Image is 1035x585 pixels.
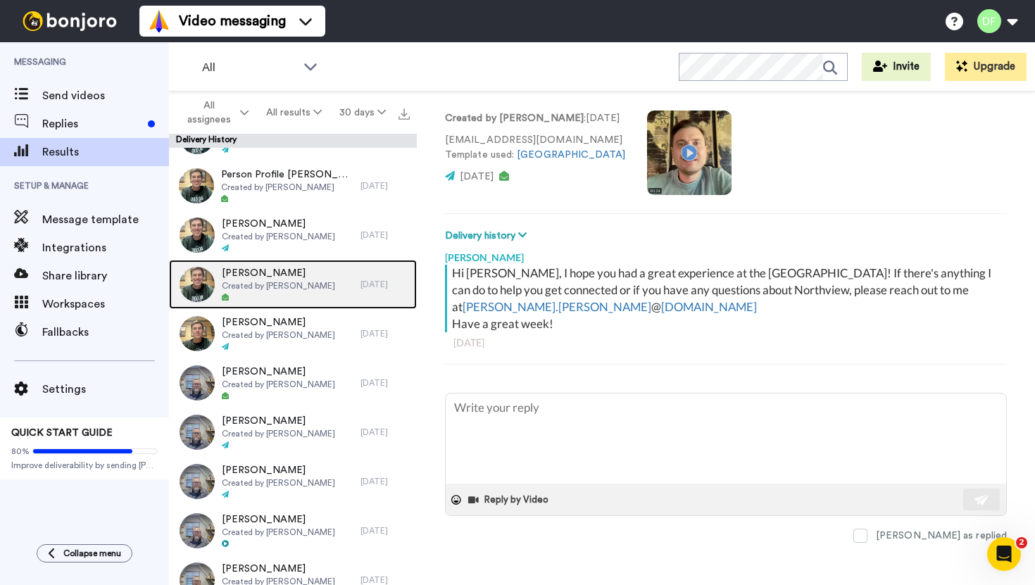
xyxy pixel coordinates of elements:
[222,512,335,527] span: [PERSON_NAME]
[180,99,237,127] span: All assignees
[445,113,584,123] strong: Created by [PERSON_NAME]
[17,11,123,31] img: bj-logo-header-white.svg
[42,87,169,104] span: Send videos
[42,296,169,313] span: Workspaces
[180,316,215,351] img: 0ee044f6-b879-4842-a86a-a784d93916cd-thumb.jpg
[42,144,169,161] span: Results
[42,381,169,398] span: Settings
[222,280,335,291] span: Created by [PERSON_NAME]
[42,115,142,132] span: Replies
[517,150,625,160] a: [GEOGRAPHIC_DATA]
[460,172,494,182] span: [DATE]
[360,377,410,389] div: [DATE]
[222,414,335,428] span: [PERSON_NAME]
[180,267,215,302] img: baa2add0-56b6-4527-8436-535654995e91-thumb.jpg
[467,489,553,510] button: Reply by Video
[180,415,215,450] img: aa0259c1-172b-48dc-b8e9-559a1d0639c7-thumb.jpg
[360,229,410,241] div: [DATE]
[258,100,331,125] button: All results
[445,244,1007,265] div: [PERSON_NAME]
[221,182,353,193] span: Created by [PERSON_NAME]
[221,168,353,182] span: Person Profile [PERSON_NAME]
[37,544,132,562] button: Collapse menu
[222,428,335,439] span: Created by [PERSON_NAME]
[360,180,410,191] div: [DATE]
[876,529,1007,543] div: [PERSON_NAME] as replied
[222,231,335,242] span: Created by [PERSON_NAME]
[453,336,998,350] div: [DATE]
[11,446,30,457] span: 80%
[360,525,410,536] div: [DATE]
[360,427,410,438] div: [DATE]
[42,268,169,284] span: Share library
[222,463,335,477] span: [PERSON_NAME]
[360,328,410,339] div: [DATE]
[169,210,417,260] a: [PERSON_NAME]Created by [PERSON_NAME][DATE]
[169,358,417,408] a: [PERSON_NAME]Created by [PERSON_NAME][DATE]
[63,548,121,559] span: Collapse menu
[42,211,169,228] span: Message template
[222,562,335,576] span: [PERSON_NAME]
[452,265,1003,332] div: Hi [PERSON_NAME], I hope you had a great experience at the [GEOGRAPHIC_DATA]! If there's anything...
[222,329,335,341] span: Created by [PERSON_NAME]
[222,527,335,538] span: Created by [PERSON_NAME]
[445,133,626,163] p: [EMAIL_ADDRESS][DOMAIN_NAME] Template used:
[661,299,757,314] a: [DOMAIN_NAME]
[180,365,215,401] img: 9339efdd-e5fd-42c7-bbee-33bcdb006939-thumb.jpg
[169,161,417,210] a: Person Profile [PERSON_NAME]Created by [PERSON_NAME][DATE]
[180,218,215,253] img: f2b25dc5-6613-4677-97b6-dcf64ea770c3-thumb.jpg
[445,228,531,244] button: Delivery history
[330,100,394,125] button: 30 days
[11,460,158,471] span: Improve deliverability by sending [PERSON_NAME]’s from your own email
[148,10,170,32] img: vm-color.svg
[399,108,410,120] img: export.svg
[394,102,414,123] button: Export all results that match these filters now.
[222,217,335,231] span: [PERSON_NAME]
[169,457,417,506] a: [PERSON_NAME]Created by [PERSON_NAME][DATE]
[974,494,990,505] img: send-white.svg
[179,11,286,31] span: Video messaging
[987,537,1021,571] iframe: Intercom live chat
[222,315,335,329] span: [PERSON_NAME]
[169,309,417,358] a: [PERSON_NAME]Created by [PERSON_NAME][DATE]
[1016,537,1027,548] span: 2
[222,266,335,280] span: [PERSON_NAME]
[169,260,417,309] a: [PERSON_NAME]Created by [PERSON_NAME][DATE]
[222,365,335,379] span: [PERSON_NAME]
[202,59,296,76] span: All
[445,111,626,126] p: : [DATE]
[179,168,214,203] img: 32c32a2d-bcf4-4593-9922-5772ae206fd2-thumb.jpg
[463,299,651,314] a: [PERSON_NAME].[PERSON_NAME]
[169,408,417,457] a: [PERSON_NAME]Created by [PERSON_NAME][DATE]
[180,513,215,548] img: 668c3c76-fbb9-4751-bb84-ecbbd86534d3-thumb.jpg
[862,53,931,81] button: Invite
[172,93,258,132] button: All assignees
[360,476,410,487] div: [DATE]
[11,428,113,438] span: QUICK START GUIDE
[222,477,335,489] span: Created by [PERSON_NAME]
[222,379,335,390] span: Created by [PERSON_NAME]
[360,279,410,290] div: [DATE]
[180,464,215,499] img: 73528cb2-191c-468e-a495-137a807ce64f-thumb.jpg
[42,324,169,341] span: Fallbacks
[169,134,417,148] div: Delivery History
[42,239,169,256] span: Integrations
[169,506,417,555] a: [PERSON_NAME]Created by [PERSON_NAME][DATE]
[945,53,1027,81] button: Upgrade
